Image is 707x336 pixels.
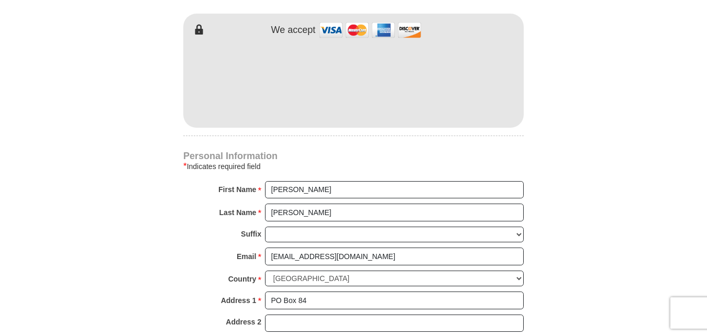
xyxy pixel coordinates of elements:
[318,19,423,41] img: credit cards accepted
[237,249,256,264] strong: Email
[183,160,524,173] div: Indicates required field
[221,293,257,308] strong: Address 1
[226,315,261,329] strong: Address 2
[218,182,256,197] strong: First Name
[241,227,261,241] strong: Suffix
[271,25,316,36] h4: We accept
[219,205,257,220] strong: Last Name
[228,272,257,286] strong: Country
[183,152,524,160] h4: Personal Information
